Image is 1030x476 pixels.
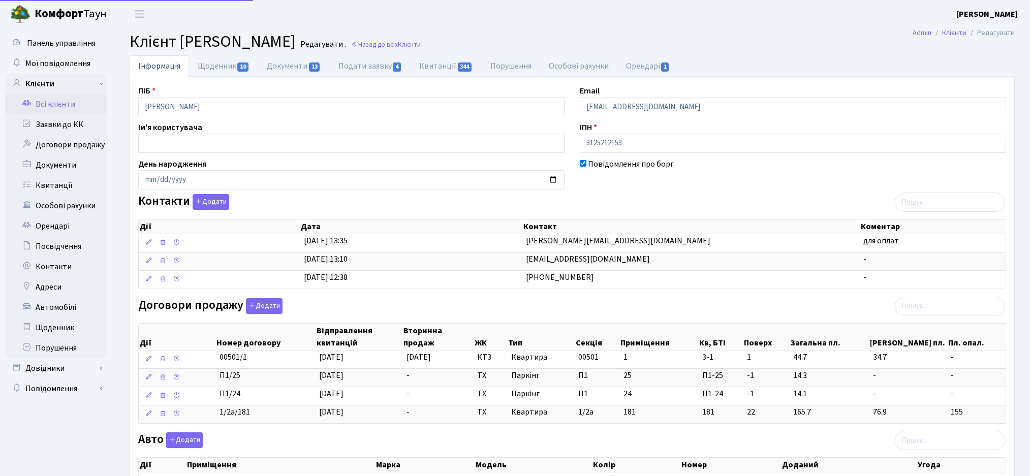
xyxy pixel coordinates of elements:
[895,193,1005,212] input: Пошук...
[897,22,1030,44] nav: breadcrumb
[540,55,617,77] a: Особові рахунки
[5,74,107,94] a: Клієнти
[407,370,410,381] span: -
[580,85,600,97] label: Email
[578,388,588,399] span: П1
[5,135,107,155] a: Договори продажу
[511,406,570,418] span: Квартира
[747,352,785,363] span: 1
[511,352,570,363] span: Квартира
[913,27,931,38] a: Admin
[588,158,674,170] label: Повідомлення про борг
[393,62,401,72] span: 4
[5,338,107,358] a: Порушення
[27,38,96,49] span: Панель управління
[623,388,632,399] span: 24
[35,6,83,22] b: Комфорт
[139,324,215,350] th: Дії
[298,40,346,49] small: Редагувати .
[477,370,503,382] span: ТХ
[5,297,107,318] a: Автомобілі
[304,253,348,265] span: [DATE] 13:10
[138,194,229,210] label: Контакти
[10,4,30,24] img: logo.png
[698,324,743,350] th: Кв, БТІ
[747,370,785,382] span: -1
[5,358,107,378] a: Довідники
[702,370,739,382] span: П1-25
[474,324,508,350] th: ЖК
[398,40,421,49] span: Клієнти
[5,196,107,216] a: Особові рахунки
[477,388,503,400] span: ТХ
[130,55,189,77] a: Інформація
[511,388,570,400] span: Паркінг
[130,30,295,53] span: Клієнт [PERSON_NAME]
[951,388,1002,400] span: -
[619,324,698,350] th: Приміщення
[25,58,90,69] span: Мої повідомлення
[956,9,1018,20] b: [PERSON_NAME]
[220,370,240,381] span: П1/25
[578,370,588,381] span: П1
[793,352,864,363] span: 44.7
[407,406,410,418] span: -
[623,370,632,381] span: 25
[661,62,669,72] span: 1
[951,370,1002,382] span: -
[873,352,943,363] span: 34.7
[743,324,789,350] th: Поверх
[951,352,1002,363] span: -
[319,406,344,418] span: [DATE]
[139,219,300,234] th: Дії
[477,406,503,418] span: ТХ
[702,352,739,363] span: 3-1
[526,272,594,283] span: [PHONE_NUMBER]
[258,55,329,77] a: Документи
[138,298,283,314] label: Договори продажу
[793,370,864,382] span: 14.3
[316,324,403,350] th: Відправлення квитанцій
[411,55,481,77] a: Квитанції
[747,406,785,418] span: 22
[623,352,628,363] span: 1
[407,388,410,399] span: -
[623,406,636,418] span: 181
[951,406,1002,418] span: 155
[330,55,411,77] a: Подати заявку
[186,458,375,472] th: Приміщення
[617,55,679,77] a: Орендарі
[304,235,348,246] span: [DATE] 13:35
[578,352,599,363] span: 00501
[402,324,473,350] th: Вторинна продаж
[869,324,947,350] th: [PERSON_NAME] пл.
[592,458,680,472] th: Колір
[300,219,522,234] th: Дата
[526,253,650,265] span: [EMAIL_ADDRESS][DOMAIN_NAME]
[860,219,1006,234] th: Коментар
[702,388,739,400] span: П1-24
[863,253,866,265] span: -
[511,370,570,382] span: Паркінг
[895,297,1005,316] input: Пошук...
[747,388,785,400] span: -1
[863,272,866,283] span: -
[319,352,344,363] span: [DATE]
[5,378,107,399] a: Повідомлення
[5,155,107,175] a: Документи
[190,193,229,210] a: Додати
[139,458,186,472] th: Дії
[138,158,206,170] label: День народження
[522,219,860,234] th: Контакт
[164,431,203,449] a: Додати
[243,296,283,314] a: Додати
[702,406,739,418] span: 181
[138,432,203,448] label: Авто
[873,406,943,418] span: 76.9
[304,272,348,283] span: [DATE] 12:38
[526,235,710,246] span: [PERSON_NAME][EMAIL_ADDRESS][DOMAIN_NAME]
[458,62,472,72] span: 344
[793,406,864,418] span: 165.7
[873,388,943,400] span: -
[5,94,107,114] a: Всі клієнти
